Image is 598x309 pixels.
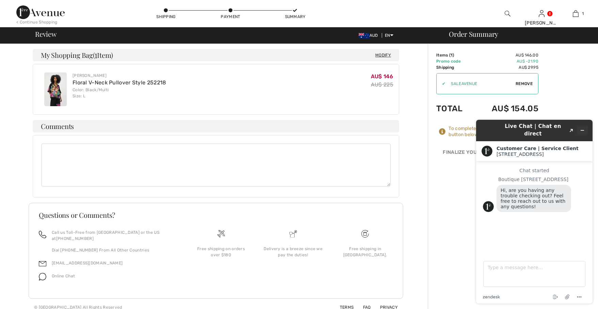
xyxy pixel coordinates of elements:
[52,229,177,242] p: Call us Toll-Free from [GEOGRAPHIC_DATA] or the US at
[73,72,166,79] div: [PERSON_NAME]
[573,10,579,18] img: My Bag
[445,74,516,94] input: Promo code
[436,97,473,120] td: Total
[448,126,538,138] div: To complete your order, press the button below.
[35,31,57,37] span: Review
[289,230,297,238] img: Delivery is a breeze since we pay the duties!
[539,10,545,18] img: My Info
[190,246,252,258] div: Free shipping on orders over $180
[436,58,473,64] td: Promo code
[473,64,538,70] td: AU$ 29.95
[73,79,166,86] a: Floral V-Neck Pullover Style 252218
[220,14,241,20] div: Payment
[41,144,391,186] textarea: Comments
[39,260,46,267] img: email
[375,52,391,59] span: Modify
[156,14,176,20] div: Shipping
[441,31,594,37] div: Order Summary
[471,114,598,309] iframe: Find more information here
[473,97,538,120] td: AU$ 154.05
[16,19,58,25] div: < Continue Shopping
[56,236,94,241] a: [PHONE_NUMBER]
[39,273,46,280] img: chat
[285,14,305,20] div: Summary
[33,120,399,132] h4: Comments
[436,52,473,58] td: Items ( )
[39,231,46,238] img: call
[52,274,75,278] span: Online Chat
[93,50,113,60] span: ( Item)
[95,50,97,59] span: 1
[217,230,225,238] img: Free shipping on orders over $180
[359,33,381,38] span: AUD
[559,10,592,18] a: 1
[582,11,584,17] span: 1
[52,247,177,253] p: Dial [PHONE_NUMBER] From All Other Countries
[73,87,166,99] div: Color: Black/Multi Size: L
[525,19,558,27] div: [PERSON_NAME]
[33,49,399,61] h4: My Shopping Bag
[361,230,369,238] img: Free shipping on orders over $180
[263,246,324,258] div: Delivery is a breeze since we pay the duties!
[371,73,393,80] span: AU$ 146
[436,64,473,70] td: Shipping
[539,10,545,17] a: Sign In
[437,81,445,87] div: ✔
[385,33,393,38] span: EN
[16,5,65,19] img: 1ère Avenue
[39,212,393,218] h3: Questions or Comments?
[473,58,538,64] td: AU$ -21.90
[359,33,369,38] img: Australian Dollar
[473,52,538,58] td: AU$ 146.00
[505,10,510,18] img: search the website
[451,53,453,58] span: 1
[334,246,396,258] div: Free shipping in [GEOGRAPHIC_DATA].
[44,72,67,106] img: Floral V-Neck Pullover Style 252218
[436,159,538,174] iframe: PayPal
[516,81,533,87] span: Remove
[371,81,393,88] s: AU$ 225
[436,149,538,159] div: Finalize Your Order with PayPal
[52,261,123,265] a: [EMAIL_ADDRESS][DOMAIN_NAME]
